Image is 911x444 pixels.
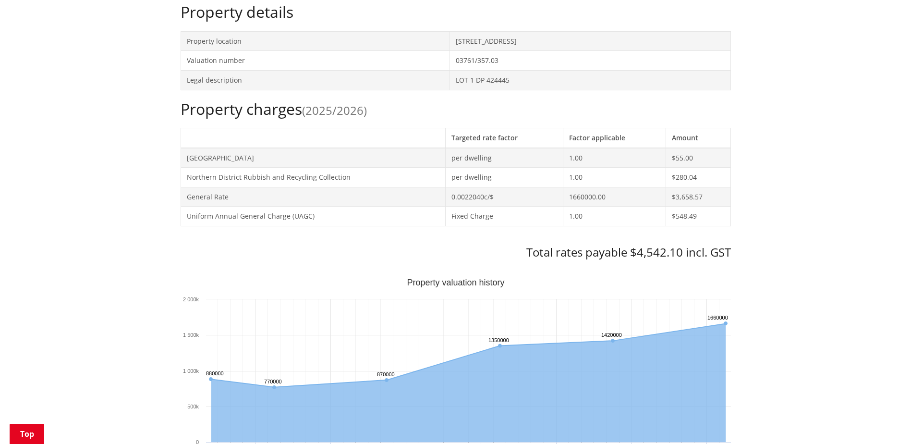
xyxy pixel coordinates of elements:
[181,70,450,90] td: Legal description
[867,404,901,438] iframe: Messenger Launcher
[563,207,666,226] td: 1.00
[707,315,728,321] text: 1660000
[181,148,445,168] td: [GEOGRAPHIC_DATA]
[563,128,666,148] th: Factor applicable
[182,332,199,338] text: 1 500k
[181,187,445,207] td: General Rate
[385,378,389,382] path: Tuesday, Jun 30, 12:00, 870,000. Capital Value.
[407,278,504,287] text: Property valuation history
[206,370,224,376] text: 880000
[377,371,395,377] text: 870000
[181,31,450,51] td: Property location
[181,51,450,71] td: Valuation number
[666,128,730,148] th: Amount
[182,368,199,374] text: 1 000k
[445,128,563,148] th: Targeted rate factor
[666,168,730,187] td: $280.04
[563,168,666,187] td: 1.00
[181,246,731,259] h3: Total rates payable $4,542.10 incl. GST
[601,332,622,338] text: 1420000
[611,339,615,343] path: Wednesday, Jun 30, 12:00, 1,420,000. Capital Value.
[209,377,213,381] path: Wednesday, Oct 27, 11:00, 880,000. Capital Value.
[666,187,730,207] td: $3,658.57
[563,187,666,207] td: 1660000.00
[445,207,563,226] td: Fixed Charge
[563,148,666,168] td: 1.00
[666,148,730,168] td: $55.00
[723,321,727,325] path: Sunday, Jun 30, 12:00, 1,660,000. Capital Value.
[450,70,730,90] td: LOT 1 DP 424445
[498,344,502,347] path: Saturday, Jun 30, 12:00, 1,350,000. Capital Value.
[181,3,731,21] h2: Property details
[182,296,199,302] text: 2 000k
[10,424,44,444] a: Top
[445,168,563,187] td: per dwelling
[450,51,730,71] td: 03761/357.03
[666,207,730,226] td: $548.49
[181,100,731,118] h2: Property charges
[445,187,563,207] td: 0.0022040c/$
[450,31,730,51] td: [STREET_ADDRESS]
[264,379,282,384] text: 770000
[272,385,276,389] path: Saturday, Jun 30, 12:00, 770,000. Capital Value.
[445,148,563,168] td: per dwelling
[187,404,199,409] text: 500k
[181,168,445,187] td: Northern District Rubbish and Recycling Collection
[302,102,367,118] span: (2025/2026)
[181,207,445,226] td: Uniform Annual General Charge (UAGC)
[488,337,509,343] text: 1350000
